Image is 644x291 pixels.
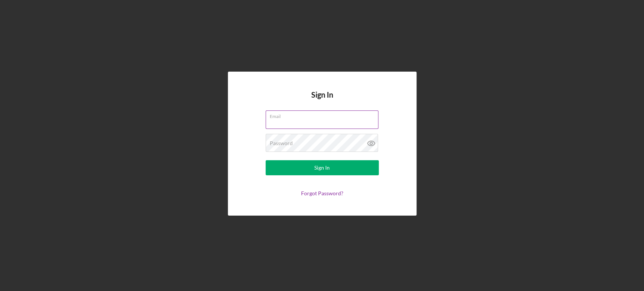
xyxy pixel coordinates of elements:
button: Sign In [266,160,379,175]
a: Forgot Password? [301,190,343,196]
h4: Sign In [311,90,333,110]
div: Sign In [314,160,330,175]
label: Password [270,140,293,146]
label: Email [270,111,378,119]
